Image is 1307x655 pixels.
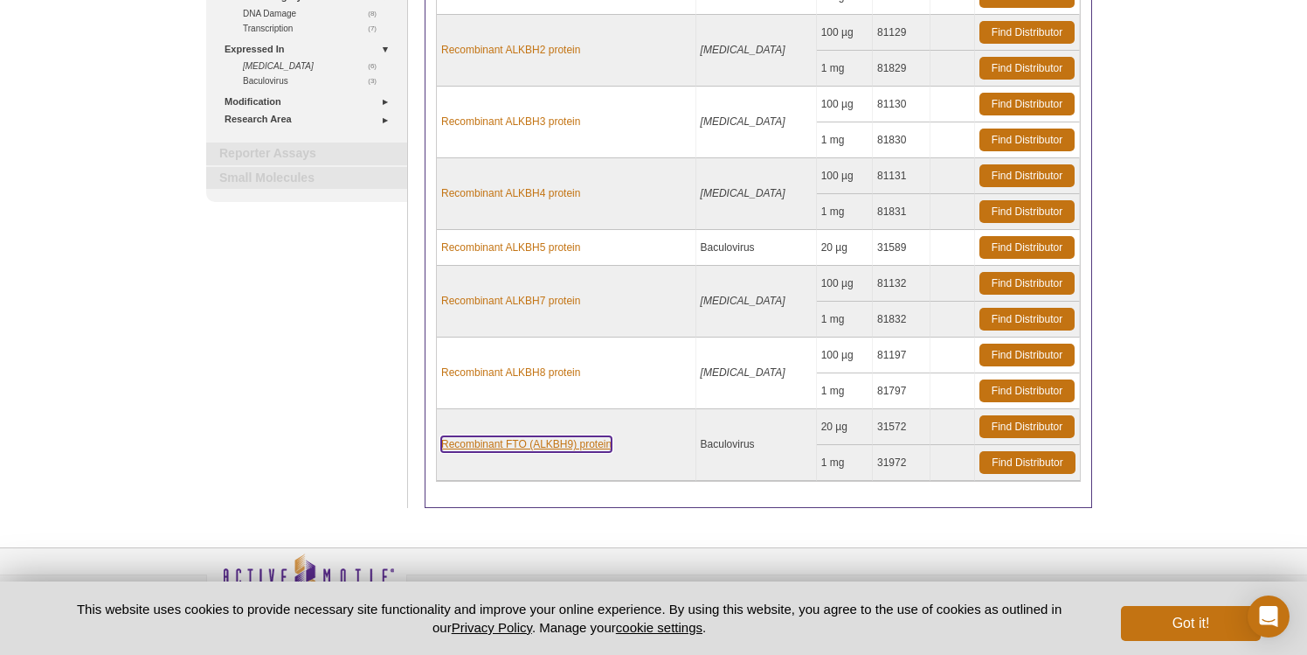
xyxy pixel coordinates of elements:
[441,42,580,58] a: Recombinant ALKBH2 protein
[696,409,817,481] td: Baculovirus
[243,61,314,71] i: [MEDICAL_DATA]
[206,143,407,165] a: Reporter Assays
[979,380,1075,402] a: Find Distributor
[243,6,386,21] a: (8)DNA Damage
[873,230,930,266] td: 31589
[873,302,930,338] td: 81832
[817,409,873,445] td: 20 µg
[696,230,817,266] td: Baculovirus
[873,373,930,409] td: 81797
[368,73,386,88] span: (3)
[817,51,873,87] td: 1 mg
[452,620,532,635] a: Privacy Policy
[817,373,873,409] td: 1 mg
[368,6,386,21] span: (8)
[873,338,930,373] td: 81197
[243,73,386,88] a: (3)Baculovirus
[979,129,1075,151] a: Find Distributor
[616,620,702,635] button: cookie settings
[701,295,785,307] i: [MEDICAL_DATA]
[873,15,930,51] td: 81129
[817,266,873,302] td: 100 µg
[873,194,930,230] td: 81831
[873,51,930,87] td: 81829
[979,344,1075,366] a: Find Distributor
[225,93,397,111] a: Modification
[701,366,785,379] i: [MEDICAL_DATA]
[243,59,386,73] a: (6) [MEDICAL_DATA]
[1248,596,1290,638] div: Open Intercom Messenger
[979,93,1075,115] a: Find Distributor
[46,600,1092,637] p: This website uses cookies to provide necessary site functionality and improve your online experie...
[243,21,386,36] a: (7)Transcription
[701,44,785,56] i: [MEDICAL_DATA]
[701,187,785,199] i: [MEDICAL_DATA]
[873,445,930,481] td: 31972
[979,451,1075,474] a: Find Distributor
[873,122,930,158] td: 81830
[979,21,1075,44] a: Find Distributor
[873,409,930,445] td: 31572
[817,338,873,373] td: 100 µg
[701,115,785,128] i: [MEDICAL_DATA]
[817,194,873,230] td: 1 mg
[817,445,873,481] td: 1 mg
[441,185,580,201] a: Recombinant ALKBH4 protein
[979,236,1075,259] a: Find Distributor
[873,158,930,194] td: 81131
[1121,606,1261,641] button: Got it!
[979,272,1075,295] a: Find Distributor
[225,40,397,59] a: Expressed In
[441,436,612,452] a: Recombinant FTO (ALKBH9) protein
[441,293,580,309] a: Recombinant ALKBH7 protein
[905,579,1036,617] table: Click to Verify - This site chose Symantec SSL for secure e-commerce and confidential communicati...
[873,87,930,122] td: 81130
[817,302,873,338] td: 1 mg
[979,308,1075,331] a: Find Distributor
[817,230,873,266] td: 20 µg
[817,158,873,194] td: 100 µg
[441,365,580,380] a: Recombinant ALKBH8 protein
[979,415,1075,438] a: Find Distributor
[441,114,580,129] a: Recombinant ALKBH3 protein
[368,59,386,73] span: (6)
[441,240,580,255] a: Recombinant ALKBH5 protein
[817,15,873,51] td: 100 µg
[979,57,1075,80] a: Find Distributor
[206,548,407,619] img: Active Motif,
[206,167,407,190] a: Small Molecules
[225,110,397,129] a: Research Area
[817,122,873,158] td: 1 mg
[368,21,386,36] span: (7)
[817,87,873,122] td: 100 µg
[979,200,1075,223] a: Find Distributor
[873,266,930,302] td: 81132
[979,164,1075,187] a: Find Distributor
